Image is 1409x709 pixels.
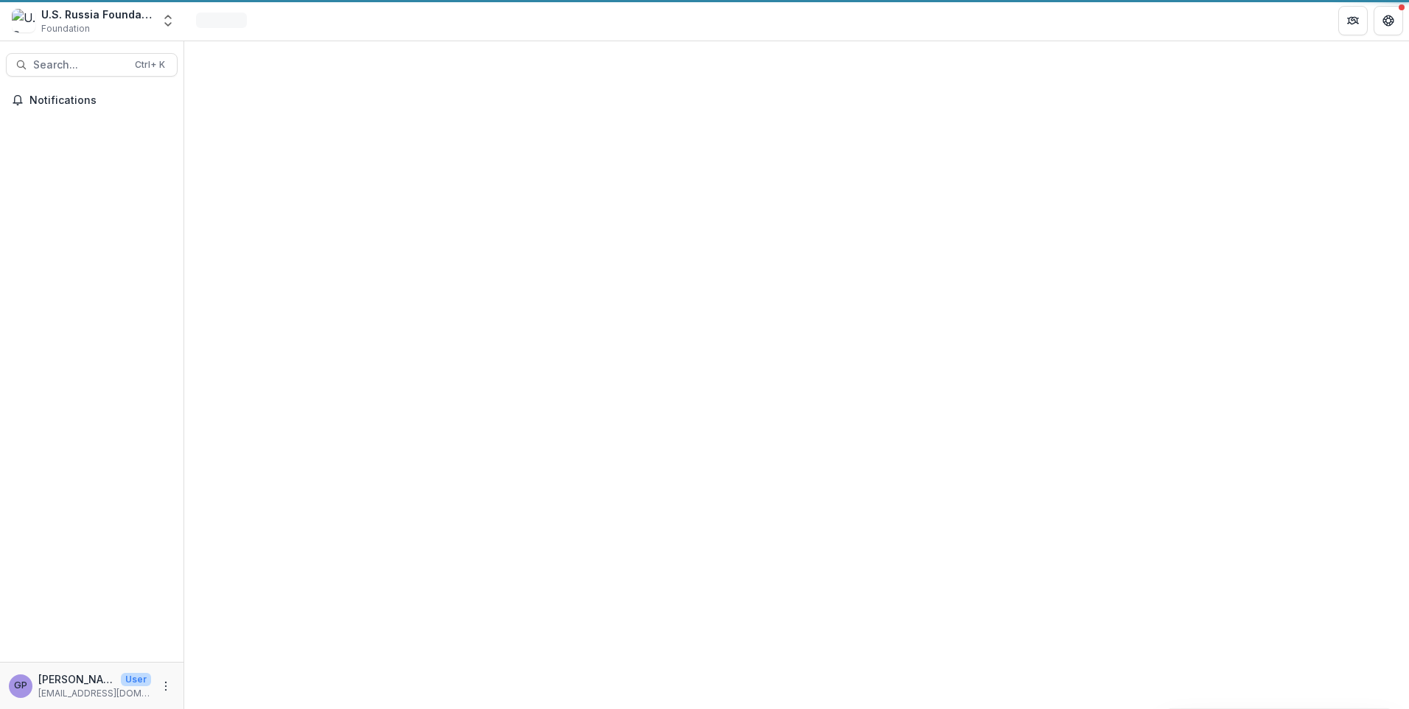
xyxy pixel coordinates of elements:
[6,53,178,77] button: Search...
[1338,6,1368,35] button: Partners
[12,9,35,32] img: U.S. Russia Foundation
[157,677,175,695] button: More
[132,57,168,73] div: Ctrl + K
[29,94,172,107] span: Notifications
[121,673,151,686] p: User
[190,10,253,31] nav: breadcrumb
[38,687,151,700] p: [EMAIL_ADDRESS][DOMAIN_NAME]
[33,59,126,71] span: Search...
[38,671,115,687] p: [PERSON_NAME]
[14,681,27,691] div: Gennady Podolny
[6,88,178,112] button: Notifications
[158,6,178,35] button: Open entity switcher
[1374,6,1403,35] button: Get Help
[41,7,152,22] div: U.S. Russia Foundation
[41,22,90,35] span: Foundation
